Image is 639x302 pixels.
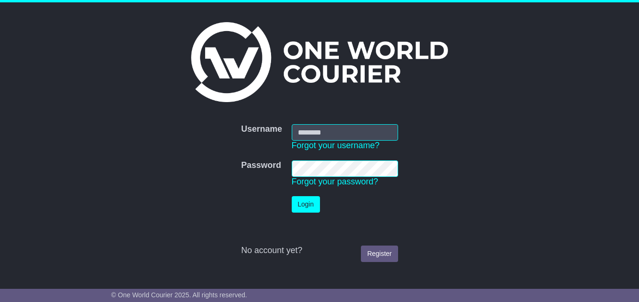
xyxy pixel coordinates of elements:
[292,141,380,150] a: Forgot your username?
[241,160,281,171] label: Password
[111,291,247,299] span: © One World Courier 2025. All rights reserved.
[241,246,398,256] div: No account yet?
[191,22,448,102] img: One World
[361,246,398,262] a: Register
[292,196,320,213] button: Login
[292,177,378,186] a: Forgot your password?
[241,124,282,135] label: Username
